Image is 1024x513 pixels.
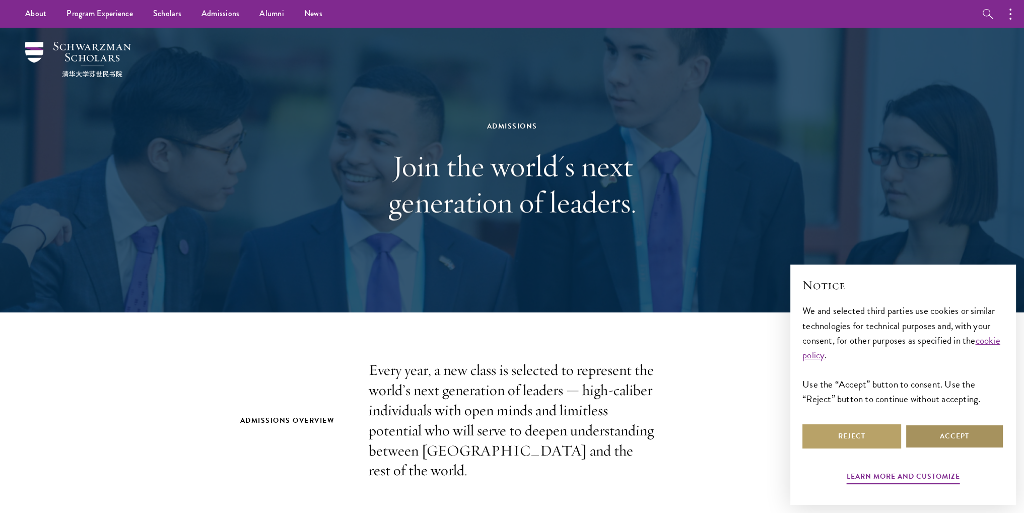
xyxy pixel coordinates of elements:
h2: Admissions Overview [240,414,349,427]
h1: Join the world's next generation of leaders. [338,148,686,220]
button: Accept [905,424,1004,448]
div: Admissions [338,120,686,133]
p: Every year, a new class is selected to represent the world’s next generation of leaders — high-ca... [369,360,656,481]
a: cookie policy [802,333,1000,362]
div: We and selected third parties use cookies or similar technologies for technical purposes and, wit... [802,303,1004,406]
button: Learn more and customize [847,470,960,486]
img: Schwarzman Scholars [25,42,131,77]
h2: Notice [802,277,1004,294]
button: Reject [802,424,901,448]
